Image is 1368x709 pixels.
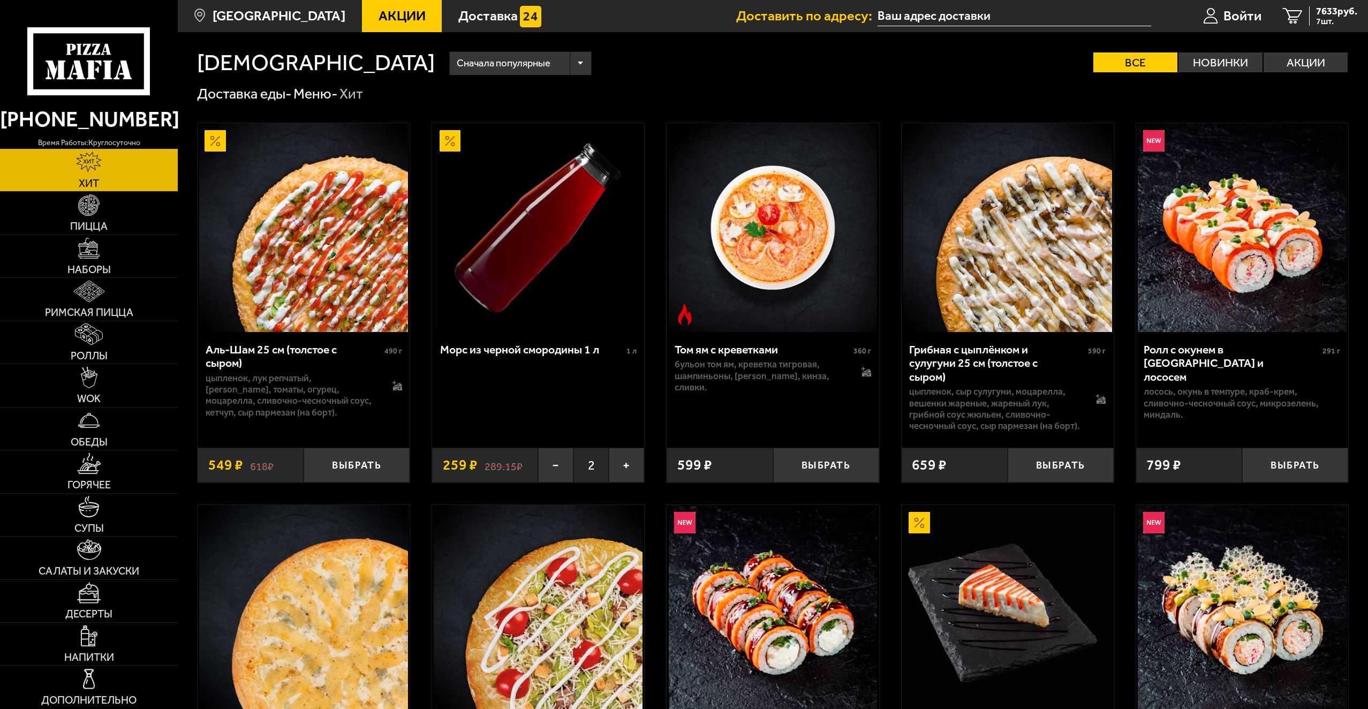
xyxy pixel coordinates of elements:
label: Все [1093,52,1177,72]
span: 549 ₽ [208,458,243,472]
div: Ролл с окунем в [GEOGRAPHIC_DATA] и лососем [1144,343,1320,384]
span: 799 ₽ [1146,458,1181,472]
span: Десерты [65,609,112,620]
span: Роллы [71,351,108,361]
span: Наборы [67,265,111,275]
img: Новинка [1143,130,1165,152]
span: 2 [573,448,609,482]
div: Грибная с цыплёнком и сулугуни 25 см (толстое с сыром) [909,343,1085,384]
span: Доставка [458,9,518,23]
button: Выбрать [304,448,410,482]
s: 618 ₽ [250,458,274,472]
span: Супы [74,523,104,534]
s: 289.15 ₽ [485,458,523,472]
span: [GEOGRAPHIC_DATA] [213,9,345,23]
a: Меню- [293,85,338,102]
button: Выбрать [773,448,879,482]
button: − [538,448,573,482]
img: Новинка [674,512,696,533]
h1: [DEMOGRAPHIC_DATA] [197,51,435,74]
img: Акционный [440,130,461,152]
img: Новинка [1143,512,1165,533]
div: Хит [339,85,363,103]
span: 360 г [853,346,871,356]
button: Выбрать [1242,448,1348,482]
span: 291 г [1322,346,1340,356]
span: 7 шт. [1316,17,1357,26]
a: НовинкаРолл с окунем в темпуре и лососем [1136,123,1348,332]
span: WOK [77,394,101,404]
img: Том ям с креветками [669,123,878,332]
span: Салаты и закуски [39,566,139,577]
span: 7633 руб. [1316,6,1357,17]
span: 599 ₽ [677,458,712,472]
span: Доставить по адресу: [736,9,878,23]
span: Напитки [64,652,114,663]
span: Дополнительно [41,695,137,706]
span: 590 г [1088,346,1106,356]
span: 490 г [384,346,402,356]
img: Аль-Шам 25 см (толстое с сыром) [199,123,408,332]
input: Ваш адрес доставки [878,6,1151,26]
span: Римская пицца [45,307,133,318]
span: Хит [79,178,99,189]
span: Горячее [67,480,111,491]
span: 1 л [626,346,637,356]
div: Морс из черной смородины 1 л [440,343,624,357]
span: 259 ₽ [443,458,478,472]
img: Ролл с окунем в темпуре и лососем [1138,123,1347,332]
img: Острое блюдо [674,304,696,325]
p: лосось, окунь в темпуре, краб-крем, сливочно-чесночный соус, микрозелень, миндаль. [1144,386,1340,420]
img: 15daf4d41897b9f0e9f617042186c801.svg [520,6,541,27]
div: Аль-Шам 25 см (толстое с сыром) [206,343,382,370]
span: Пицца [70,221,108,232]
a: АкционныйАль-Шам 25 см (толстое с сыром) [198,123,410,332]
img: Морс из черной смородины 1 л [434,123,643,332]
span: 659 ₽ [912,458,947,472]
span: Сначала популярные [457,50,550,77]
a: Грибная с цыплёнком и сулугуни 25 см (толстое с сыром) [902,123,1114,332]
button: Выбрать [1008,448,1114,482]
a: Доставка еды- [197,85,292,102]
img: Акционный [909,512,930,533]
label: Акции [1264,52,1348,72]
a: Острое блюдоТом ям с креветками [667,123,879,332]
span: Войти [1223,9,1261,23]
span: Акции [379,9,426,23]
img: Грибная с цыплёнком и сулугуни 25 см (толстое с сыром) [903,123,1112,332]
p: цыпленок, лук репчатый, [PERSON_NAME], томаты, огурец, моцарелла, сливочно-чесночный соус, кетчуп... [206,373,378,418]
p: бульон том ям, креветка тигровая, шампиньоны, [PERSON_NAME], кинза, сливки. [675,359,847,393]
div: Том ям с креветками [675,343,851,357]
a: АкционныйМорс из черной смородины 1 л [432,123,644,332]
p: цыпленок, сыр сулугуни, моцарелла, вешенки жареные, жареный лук, грибной соус Жюльен, сливочно-че... [909,386,1082,432]
label: Новинки [1178,52,1263,72]
img: Акционный [205,130,226,152]
span: Обеды [71,437,108,448]
button: + [609,448,644,482]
